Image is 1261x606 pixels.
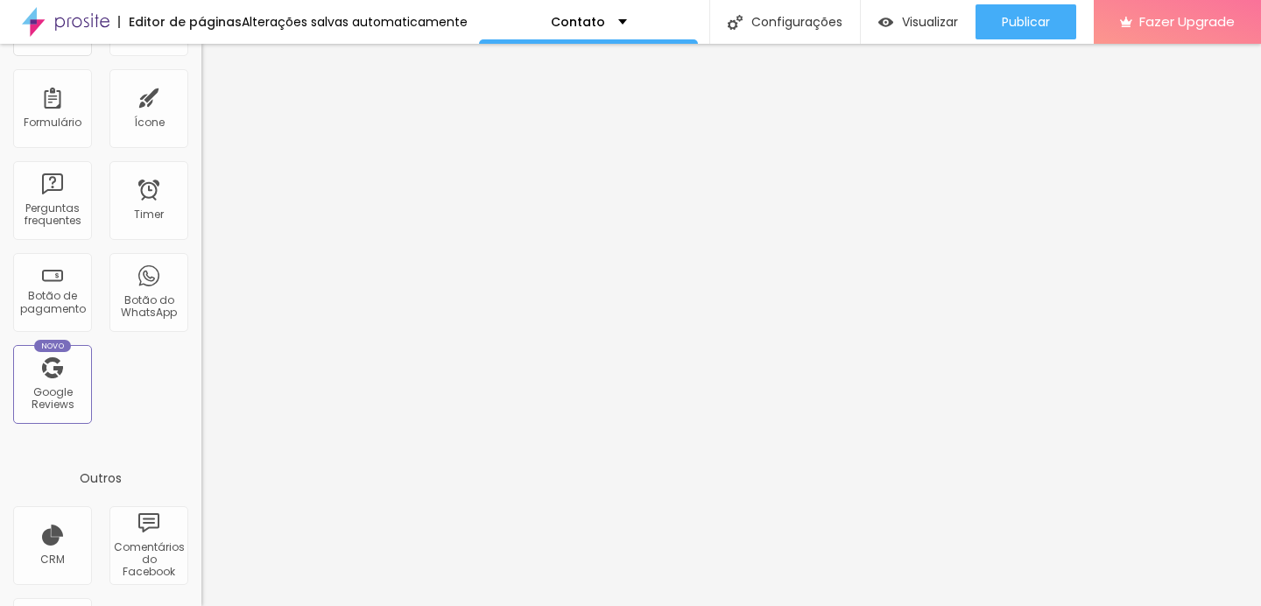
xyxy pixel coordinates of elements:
[134,208,164,221] div: Timer
[1139,14,1235,29] span: Fazer Upgrade
[40,553,65,566] div: CRM
[878,15,893,30] img: view-1.svg
[24,116,81,129] div: Formulário
[861,4,976,39] button: Visualizar
[18,386,87,412] div: Google Reviews
[902,15,958,29] span: Visualizar
[114,294,183,320] div: Botão do WhatsApp
[18,202,87,228] div: Perguntas frequentes
[118,16,242,28] div: Editor de páginas
[1002,15,1050,29] span: Publicar
[242,16,468,28] div: Alterações salvas automaticamente
[551,16,605,28] p: Contato
[728,15,743,30] img: Icone
[976,4,1076,39] button: Publicar
[134,116,165,129] div: Ícone
[34,340,72,352] div: Novo
[18,290,87,315] div: Botão de pagamento
[114,541,183,579] div: Comentários do Facebook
